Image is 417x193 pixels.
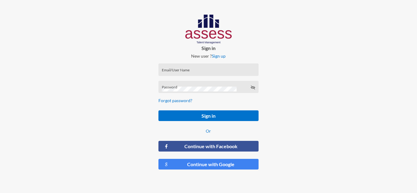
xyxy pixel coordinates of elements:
[212,53,226,59] a: Sign up
[158,159,258,170] button: Continue with Google
[154,53,263,59] p: New user ?
[158,110,258,121] button: Sign in
[154,45,263,51] p: Sign in
[185,15,232,44] img: AssessLogoo.svg
[158,141,258,152] button: Continue with Facebook
[158,128,258,134] p: Or
[158,98,192,103] a: Forgot password?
